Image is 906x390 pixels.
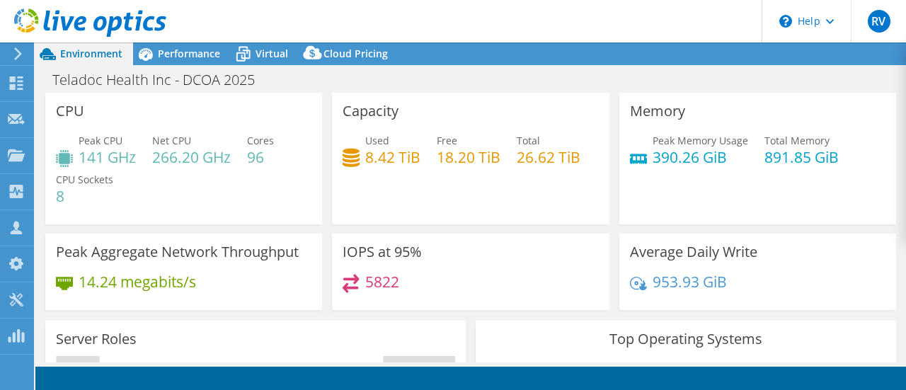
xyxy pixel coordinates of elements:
span: Environment [60,47,122,60]
span: Cores [247,134,274,147]
span: RV [868,10,890,33]
span: Free [437,134,457,147]
span: Total Memory [764,134,830,147]
span: CPU Sockets [56,173,113,186]
h4: 953.93 GiB [653,274,727,289]
span: Peak CPU [79,134,122,147]
h4: 8.42 TiB [365,149,420,165]
h3: Top Operating Systems [486,331,885,347]
h3: Server Roles [56,331,137,347]
h1: Teladoc Health Inc - DCOA 2025 [46,72,277,88]
li: Linux [663,361,706,377]
h3: IOPS at 95% [343,244,422,260]
h3: Peak Aggregate Network Throughput [56,244,299,260]
li: Windows [594,361,654,377]
h3: Average Daily Write [630,244,757,260]
span: Peak Memory Usage [653,134,748,147]
span: Performance [158,47,220,60]
span: Virtual [256,47,288,60]
h4: 96 [247,149,274,165]
h4: 14.24 megabits/s [79,274,196,289]
span: Used [365,134,389,147]
span: Net CPU [152,134,191,147]
h3: Memory [630,103,685,119]
h4: 26.62 TiB [517,149,580,165]
h4: 8 [56,188,113,204]
h4: 141 GHz [79,149,136,165]
h3: CPU [56,103,84,119]
h4: 18.20 TiB [437,149,500,165]
h4: 390.26 GiB [653,149,748,165]
span: Cloud Pricing [323,47,388,60]
span: Total [517,134,540,147]
h3: Capacity [343,103,398,119]
h4: 266.20 GHz [152,149,231,165]
li: VMware [715,361,770,377]
svg: \n [779,15,792,28]
h4: 5822 [365,274,399,289]
h4: 891.85 GiB [764,149,839,165]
